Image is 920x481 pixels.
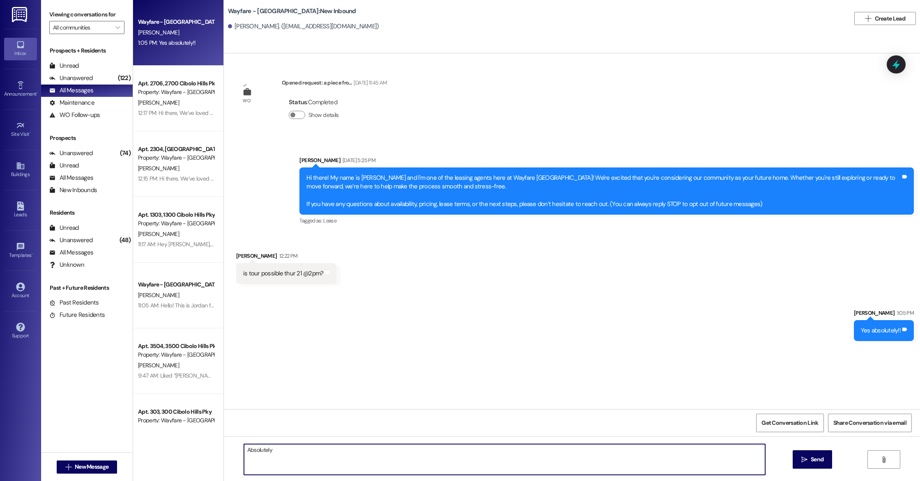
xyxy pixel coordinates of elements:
span: Send [811,455,823,464]
span: Share Conversation via email [833,419,906,427]
div: [PERSON_NAME] [236,252,337,263]
div: Past Residents [49,298,99,307]
div: Future Residents [49,311,105,319]
div: All Messages [49,174,93,182]
span: [PERSON_NAME] [138,230,179,238]
span: [PERSON_NAME] [138,165,179,172]
div: 1:05 PM [895,309,914,317]
div: Property: Wayfare - [GEOGRAPHIC_DATA] [138,88,214,96]
b: Status [289,98,307,106]
textarea: Absolutely [244,444,765,475]
div: : Completed [289,96,342,109]
div: WO [243,96,251,105]
span: Create Lead [875,14,905,23]
a: Templates • [4,240,37,262]
i:  [115,24,120,31]
div: WO Follow-ups [49,111,100,119]
img: ResiDesk Logo [12,7,29,22]
div: [PERSON_NAME]. ([EMAIL_ADDRESS][DOMAIN_NAME]) [228,22,379,31]
button: Create Lead [854,12,916,25]
span: Lease [323,217,336,224]
div: New Inbounds [49,186,97,195]
span: [PERSON_NAME] [138,29,179,36]
div: (74) [118,147,133,160]
i:  [65,464,71,470]
span: [PERSON_NAME] [138,291,179,299]
div: All Messages [49,248,93,257]
div: Unanswered [49,74,93,82]
button: Send [793,450,833,469]
div: is tour possible thur 21 @2pm? [243,269,324,278]
div: Tagged as: [299,215,914,227]
div: (122) [116,72,133,85]
div: Apt. 3504, 3500 Cibolo Hills Pky [138,342,214,350]
a: Leads [4,199,37,221]
div: Apt. 303, 300 Cibolo Hills Pky [138,408,214,416]
div: [DATE] 5:25 PM [340,156,375,165]
input: All communities [53,21,111,34]
div: Opened request: a piece fro... [282,78,387,90]
div: Unread [49,224,79,232]
a: Account [4,280,37,302]
i:  [881,456,887,463]
div: All Messages [49,86,93,95]
div: Prospects [41,134,133,142]
div: (48) [117,234,133,247]
div: Yes absolutely!! [861,326,901,335]
div: Unread [49,161,79,170]
span: Get Conversation Link [761,419,818,427]
div: 11:17 AM: Hey [PERSON_NAME], what time would you say is good to come get the keys. I just set up ... [138,240,497,248]
button: New Message [57,460,117,474]
i:  [801,456,807,463]
div: Apt. 2304, [GEOGRAPHIC_DATA] [138,145,214,153]
span: • [30,130,31,136]
div: Past + Future Residents [41,284,133,292]
div: Maintenance [49,98,94,107]
div: Property: Wayfare - [GEOGRAPHIC_DATA] [138,153,214,162]
div: 1:05 PM: Yes absolutely!! [138,39,196,46]
div: Residents [41,208,133,217]
div: 12:22 PM [277,252,298,260]
div: Prospects + Residents [41,46,133,55]
div: Unknown [49,261,84,269]
div: Apt. 2706, 2700 Cibolo Hills Pky [138,79,214,88]
div: [DATE] 11:45 AM [352,78,387,87]
div: Unanswered [49,149,93,158]
div: Unread [49,62,79,70]
label: Viewing conversations for [49,8,124,21]
span: New Message [75,463,108,471]
b: Wayfare - [GEOGRAPHIC_DATA]: New Inbound [228,7,356,16]
div: Wayfare - [GEOGRAPHIC_DATA] [138,280,214,289]
div: Apt. 1303, 1300 Cibolo Hills Pky [138,211,214,219]
a: Buildings [4,159,37,181]
span: • [32,251,33,257]
i:  [865,15,871,22]
div: 9:47 AM: Liked “[PERSON_NAME] (Wayfare - Cibolo Hills): Hi [PERSON_NAME]! As soon as one of us ar... [138,372,803,379]
div: [PERSON_NAME] [299,156,914,167]
label: Show details [308,111,339,119]
span: [PERSON_NAME] [138,99,179,106]
div: Wayfare - [GEOGRAPHIC_DATA] [138,18,214,26]
div: Hi there! My name is [PERSON_NAME] and I'm one of the leasing agents here at Wayfare [GEOGRAPHIC_... [306,174,901,209]
button: Get Conversation Link [756,414,823,432]
div: Unanswered [49,236,93,245]
button: Share Conversation via email [828,414,912,432]
div: Property: Wayfare - [GEOGRAPHIC_DATA] [138,416,214,425]
div: Property: Wayfare - [GEOGRAPHIC_DATA] [138,219,214,228]
a: Site Visit • [4,119,37,141]
span: [PERSON_NAME] [138,362,179,369]
span: • [37,90,38,96]
a: Inbox [4,38,37,60]
div: Property: Wayfare - [GEOGRAPHIC_DATA] [138,350,214,359]
div: [PERSON_NAME] [854,309,914,320]
a: Support [4,320,37,342]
